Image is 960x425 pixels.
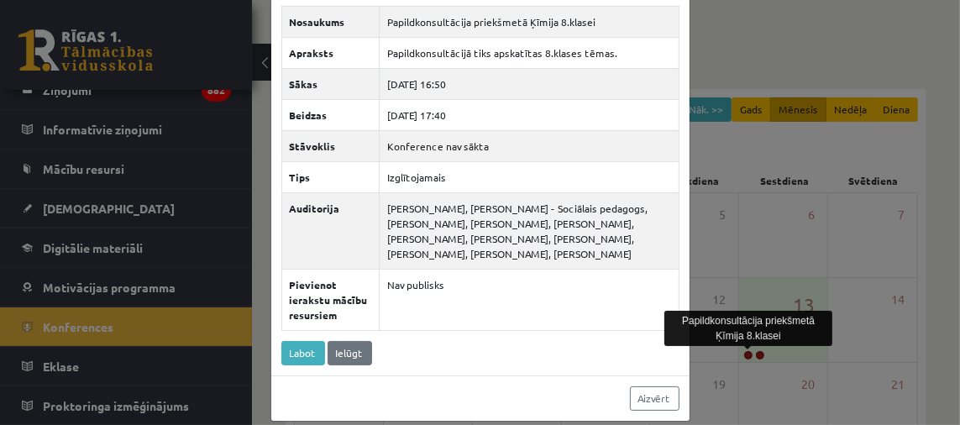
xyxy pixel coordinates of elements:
[281,130,380,161] th: Stāvoklis
[380,269,679,330] td: Nav publisks
[281,6,380,37] th: Nosaukums
[281,99,380,130] th: Beidzas
[281,341,325,365] a: Labot
[380,161,679,192] td: Izglītojamais
[380,192,679,269] td: [PERSON_NAME], [PERSON_NAME] - Sociālais pedagogs, [PERSON_NAME], [PERSON_NAME], [PERSON_NAME], [...
[380,99,679,130] td: [DATE] 17:40
[380,68,679,99] td: [DATE] 16:50
[380,130,679,161] td: Konference nav sākta
[281,269,380,330] th: Pievienot ierakstu mācību resursiem
[380,37,679,68] td: Papildkonsultācijā tiks apskatītas 8.klases tēmas.
[281,192,380,269] th: Auditorija
[281,161,380,192] th: Tips
[630,386,679,411] a: Aizvērt
[664,311,832,346] div: Papildkonsultācija priekšmetā Ķīmija 8.klasei
[281,37,380,68] th: Apraksts
[380,6,679,37] td: Papildkonsultācija priekšmetā Ķīmija 8.klasei
[281,68,380,99] th: Sākas
[328,341,372,365] a: Ielūgt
